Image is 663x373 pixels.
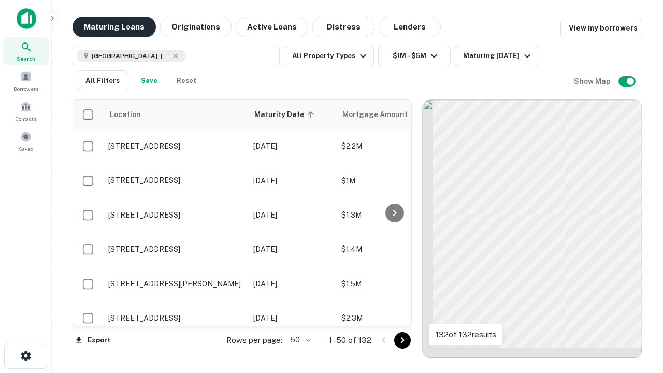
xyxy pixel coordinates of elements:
[19,145,34,153] span: Saved
[3,97,49,125] a: Contacts
[108,313,243,323] p: [STREET_ADDRESS]
[286,333,312,348] div: 50
[341,243,445,255] p: $1.4M
[436,328,496,341] p: 132 of 132 results
[77,70,128,91] button: All Filters
[611,290,663,340] iframe: Chat Widget
[560,19,642,37] a: View my borrowers
[73,333,113,348] button: Export
[17,8,36,29] img: capitalize-icon.png
[13,84,38,93] span: Borrowers
[455,46,538,66] button: Maturing [DATE]
[226,334,282,347] p: Rows per page:
[336,100,450,129] th: Mortgage Amount
[109,108,141,121] span: Location
[73,17,156,37] button: Maturing Loans
[423,100,642,358] div: 0 0
[284,46,374,66] button: All Property Types
[254,108,318,121] span: Maturity Date
[253,278,331,290] p: [DATE]
[103,100,248,129] th: Location
[108,245,243,254] p: [STREET_ADDRESS]
[253,175,331,187] p: [DATE]
[394,332,411,349] button: Go to next page
[341,209,445,221] p: $1.3M
[73,46,280,66] button: [GEOGRAPHIC_DATA], [GEOGRAPHIC_DATA], [GEOGRAPHIC_DATA]
[3,37,49,65] a: Search
[253,312,331,324] p: [DATE]
[342,108,421,121] span: Mortgage Amount
[341,312,445,324] p: $2.3M
[253,209,331,221] p: [DATE]
[108,141,243,151] p: [STREET_ADDRESS]
[170,70,203,91] button: Reset
[248,100,336,129] th: Maturity Date
[574,76,612,87] h6: Show Map
[3,127,49,155] a: Saved
[463,50,534,62] div: Maturing [DATE]
[108,176,243,185] p: [STREET_ADDRESS]
[3,67,49,95] a: Borrowers
[341,278,445,290] p: $1.5M
[16,114,36,123] span: Contacts
[253,140,331,152] p: [DATE]
[92,51,169,61] span: [GEOGRAPHIC_DATA], [GEOGRAPHIC_DATA], [GEOGRAPHIC_DATA]
[341,175,445,187] p: $1M
[108,279,243,289] p: [STREET_ADDRESS][PERSON_NAME]
[341,140,445,152] p: $2.2M
[160,17,232,37] button: Originations
[312,17,374,37] button: Distress
[108,210,243,220] p: [STREET_ADDRESS]
[379,17,441,37] button: Lenders
[329,334,371,347] p: 1–50 of 132
[236,17,308,37] button: Active Loans
[253,243,331,255] p: [DATE]
[17,54,35,63] span: Search
[133,70,166,91] button: Save your search to get updates of matches that match your search criteria.
[378,46,451,66] button: $1M - $5M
